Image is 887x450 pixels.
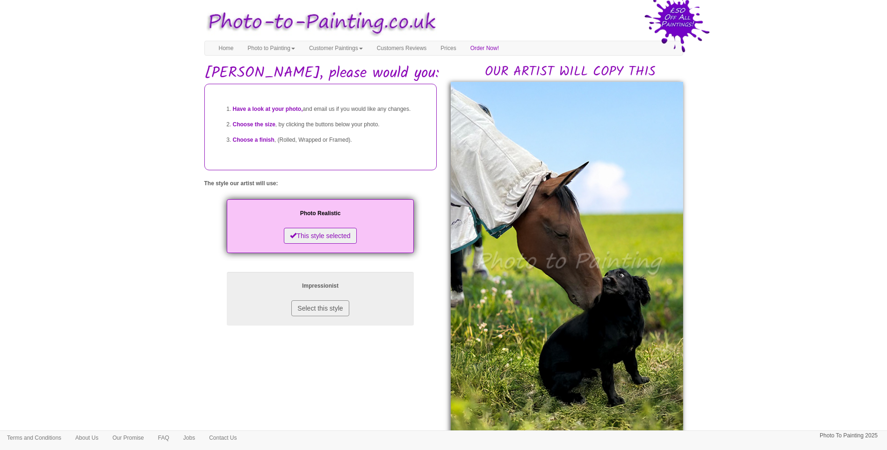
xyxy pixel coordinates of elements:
span: Choose the size [233,121,275,128]
a: About Us [68,431,105,445]
p: Impressionist [236,281,404,291]
a: Home [212,41,241,55]
p: Photo Realistic [236,209,404,218]
a: Prices [433,41,463,55]
button: Select this style [291,300,349,316]
a: Contact Us [202,431,244,445]
a: Jobs [176,431,202,445]
a: Our Promise [105,431,151,445]
a: Customer Paintings [302,41,370,55]
a: Photo to Painting [241,41,302,55]
li: and email us if you would like any changes. [233,102,427,117]
label: The style our artist will use: [204,180,278,188]
li: , by clicking the buttons below your photo. [233,117,427,132]
a: Order Now! [463,41,506,55]
img: Megan, please would you: [451,82,683,447]
p: Photo To Painting 2025 [820,431,878,441]
h2: OUR ARTIST WILL COPY THIS [458,65,683,80]
h1: [PERSON_NAME], please would you: [204,65,683,81]
a: Customers Reviews [370,41,434,55]
a: FAQ [151,431,176,445]
li: , (Rolled, Wrapped or Framed). [233,132,427,148]
span: Have a look at your photo, [233,106,303,112]
span: Choose a finish [233,137,274,143]
img: Photo to Painting [200,5,439,41]
button: This style selected [284,228,356,244]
